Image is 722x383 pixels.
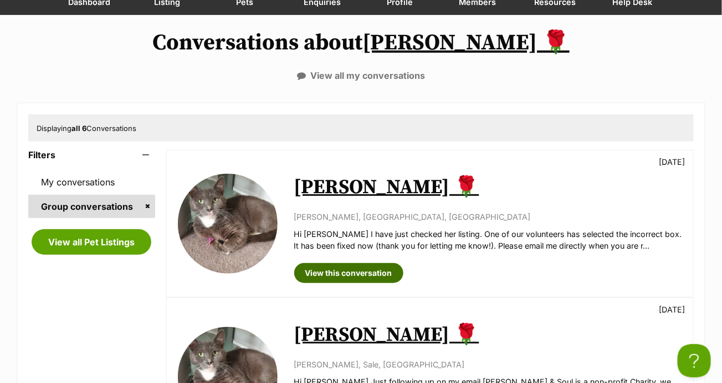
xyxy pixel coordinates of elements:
a: View all Pet Listings [32,229,151,255]
a: Group conversations [28,195,155,218]
p: Hi [PERSON_NAME] I have just checked her listing. One of our volunteers has selected the incorrec... [294,228,682,252]
p: [PERSON_NAME], Sale, [GEOGRAPHIC_DATA] [294,359,682,370]
span: Displaying Conversations [37,124,136,133]
img: Olive Rose 🌹 [178,174,278,274]
a: View this conversation [294,263,403,283]
p: [DATE] [659,156,685,168]
a: [PERSON_NAME] 🌹 [362,29,570,57]
iframe: Help Scout Beacon - Open [678,344,711,377]
p: [DATE] [659,304,685,315]
a: View all my conversations [297,70,425,80]
a: [PERSON_NAME] 🌹 [294,322,479,347]
a: [PERSON_NAME] 🌹 [294,175,479,200]
p: [PERSON_NAME], [GEOGRAPHIC_DATA], [GEOGRAPHIC_DATA] [294,211,682,223]
a: My conversations [28,170,155,194]
strong: all 6 [71,124,86,133]
header: Filters [28,150,155,160]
